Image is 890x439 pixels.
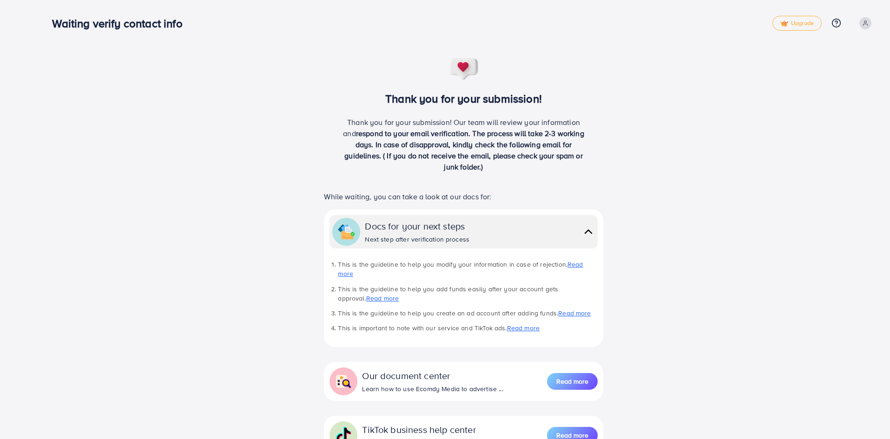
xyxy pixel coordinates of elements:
button: Read more [547,373,598,390]
a: Read more [507,323,540,333]
a: tickUpgrade [772,16,822,31]
div: Next step after verification process [365,235,469,244]
img: tick [780,20,788,27]
li: This is the guideline to help you add funds easily after your account gets approval. [338,284,597,303]
a: Read more [366,294,399,303]
p: Thank you for your submission! Our team will review your information and [340,117,588,172]
a: Read more [558,308,591,318]
div: TikTok business help center [362,423,476,436]
img: success [448,58,479,81]
div: Our document center [362,369,503,382]
div: Docs for your next steps [365,219,469,233]
li: This is the guideline to help you modify your information in case of rejection. [338,260,597,279]
img: collapse [335,373,352,390]
h3: Thank you for your submission! [309,92,619,105]
p: While waiting, you can take a look at our docs for: [324,191,603,202]
li: This is the guideline to help you create an ad account after adding funds. [338,308,597,318]
img: collapse [338,223,355,240]
span: Read more [556,377,588,386]
a: Read more [547,372,598,391]
div: Learn how to use Ecomdy Media to advertise ... [362,384,503,393]
span: Upgrade [780,20,814,27]
h3: Waiting verify contact info [52,17,190,30]
li: This is important to note with our service and TikTok ads. [338,323,597,333]
img: collapse [582,225,595,238]
span: respond to your email verification. The process will take 2-3 working days. In case of disapprova... [344,128,584,172]
a: Read more [338,260,583,278]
